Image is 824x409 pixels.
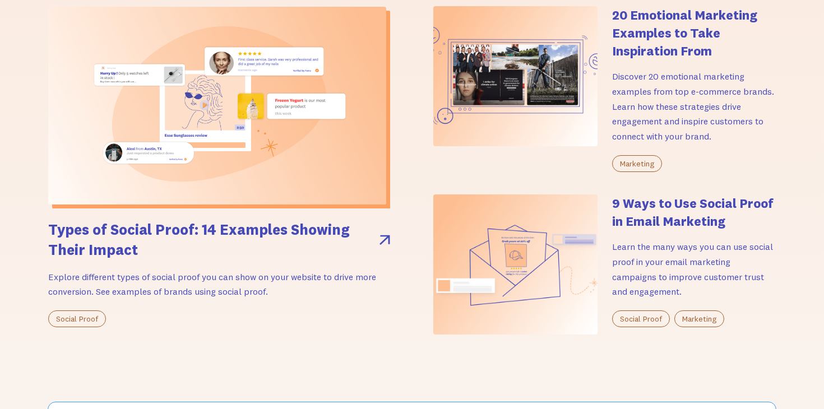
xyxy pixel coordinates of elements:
[612,69,776,143] p: Discover 20 emotional marketing examples from top e-commerce brands. Learn how these strategies d...
[48,7,386,204] img: Types of Social Proof: 14 Examples Showing Their Impact
[612,6,776,61] h4: 20 Emotional Marketing Examples to Take Inspiration From
[48,269,390,299] p: Explore different types of social proof you can show on your website to drive more conversion. Se...
[48,6,391,328] a: Types of Social Proof: 14 Examples Showing Their ImpactTypes of Social Proof: 14 Examples Showing...
[48,220,368,261] h2: Types of Social Proof: 14 Examples Showing Their Impact
[612,194,776,230] h4: 9 Ways to Use Social Proof in Email Marketing
[612,239,776,299] p: Learn the many ways you can use social proof in your email marketing campaigns to improve custome...
[433,194,776,334] a: 9 Ways to Use Social Proof in Email MarketingLearn the many ways you can use social proof in your...
[433,6,776,172] a: 20 Emotional Marketing Examples to Take Inspiration FromDiscover 20 emotional marketing examples ...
